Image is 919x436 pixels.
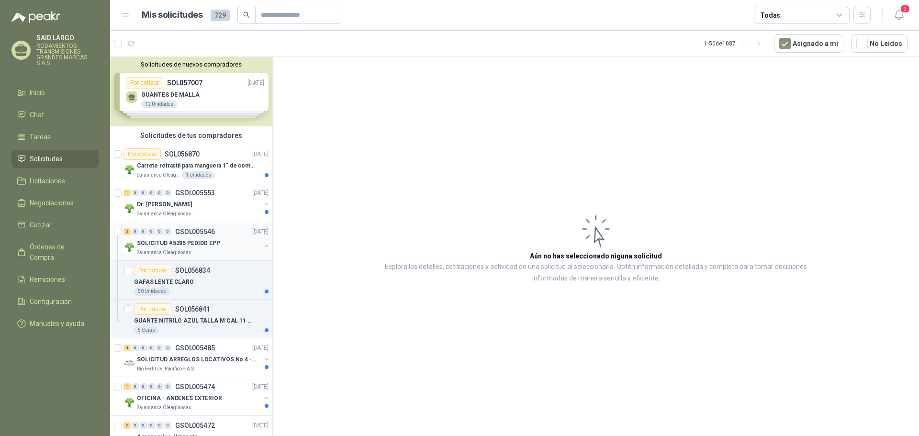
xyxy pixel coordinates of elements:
[123,187,270,218] a: 1 0 0 0 0 0 GSOL005553[DATE] Company LogoDr. [PERSON_NAME]Salamanca Oleaginosas SAS
[11,314,99,333] a: Manuales y ayuda
[164,228,171,235] div: 0
[30,110,44,120] span: Chat
[123,226,270,257] a: 2 0 0 0 0 0 GSOL005546[DATE] Company LogoSOLICITUD #5295 PEDIDO EPPSalamanca Oleaginosas SAS
[148,228,155,235] div: 0
[137,161,256,170] p: Carrete retractil para manguera 1" de combustible
[11,194,99,212] a: Negociaciones
[137,171,180,179] p: Salamanca Oleaginosas SAS
[211,10,230,21] span: 729
[148,345,155,351] div: 0
[704,36,766,51] div: 1 - 50 de 1087
[123,202,135,214] img: Company Logo
[137,365,195,373] p: Rio Fertil del Pacífico S.A.S.
[30,154,63,164] span: Solicitudes
[123,381,270,412] a: 1 0 0 0 0 0 GSOL005474[DATE] Company LogoOFICINA - ANDENES EXTERIORSalamanca Oleaginosas SAS
[132,383,139,390] div: 0
[11,292,99,311] a: Configuración
[123,164,135,175] img: Company Logo
[142,8,203,22] h1: Mis solicitudes
[132,190,139,196] div: 0
[900,4,910,13] span: 2
[164,422,171,429] div: 0
[137,200,192,209] p: Dr. [PERSON_NAME]
[123,358,135,369] img: Company Logo
[252,227,269,236] p: [DATE]
[123,345,131,351] div: 4
[175,267,210,274] p: SOL056834
[156,190,163,196] div: 0
[123,396,135,408] img: Company Logo
[11,216,99,234] a: Cotizar
[30,176,65,186] span: Licitaciones
[140,190,147,196] div: 0
[175,422,215,429] p: GSOL005472
[156,422,163,429] div: 0
[252,150,269,159] p: [DATE]
[140,383,147,390] div: 0
[252,344,269,353] p: [DATE]
[132,422,139,429] div: 0
[148,190,155,196] div: 0
[11,150,99,168] a: Solicitudes
[252,421,269,430] p: [DATE]
[760,10,780,21] div: Todas
[156,383,163,390] div: 0
[164,383,171,390] div: 0
[30,242,90,263] span: Órdenes de Compra
[774,34,843,53] button: Asignado a mi
[123,422,131,429] div: 2
[137,404,197,412] p: Salamanca Oleaginosas SAS
[30,274,65,285] span: Remisiones
[140,345,147,351] div: 0
[110,261,272,300] a: Por cotizarSOL056834GAFAS LENTE CLARO50 Unidades
[140,422,147,429] div: 0
[175,228,215,235] p: GSOL005546
[890,7,908,24] button: 2
[134,278,194,287] p: GAFAS LENTE CLARO
[123,383,131,390] div: 1
[140,228,147,235] div: 0
[30,318,84,329] span: Manuales y ayuda
[137,355,256,364] p: SOLICITUD ARREGLOS LOCATIVOS No 4 - PICHINDE
[11,106,99,124] a: Chat
[137,239,220,248] p: SOLICITUD #5295 PEDIDO EPP
[134,288,170,295] div: 50 Unidades
[30,198,74,208] span: Negociaciones
[11,238,99,267] a: Órdenes de Compra
[123,190,131,196] div: 1
[164,345,171,351] div: 0
[175,383,215,390] p: GSOL005474
[148,383,155,390] div: 0
[175,190,215,196] p: GSOL005553
[123,228,131,235] div: 2
[252,189,269,198] p: [DATE]
[11,172,99,190] a: Licitaciones
[11,270,99,289] a: Remisiones
[114,61,269,68] button: Solicitudes de nuevos compradores
[134,265,171,276] div: Por cotizar
[132,228,139,235] div: 0
[137,394,222,403] p: OFICINA - ANDENES EXTERIOR
[252,382,269,391] p: [DATE]
[110,145,272,183] a: Por cotizarSOL056870[DATE] Company LogoCarrete retractil para manguera 1" de combustibleSalamanca...
[134,303,171,315] div: Por cotizar
[30,296,72,307] span: Configuración
[148,422,155,429] div: 0
[182,171,215,179] div: 1 Unidades
[11,11,60,23] img: Logo peakr
[530,251,662,261] h3: Aún no has seleccionado niguna solicitud
[123,241,135,253] img: Company Logo
[175,345,215,351] p: GSOL005485
[30,220,52,230] span: Cotizar
[134,316,253,325] p: GUANTE NITRILO AZUL TALLA M CAL 11 CAJA x 100 UND
[110,57,272,126] div: Solicitudes de nuevos compradoresPor cotizarSOL057007[DATE] GUANTES DE MALLA12 UnidadesPor cotiza...
[175,306,210,313] p: SOL056841
[134,326,159,334] div: 5 Cajas
[851,34,908,53] button: No Leídos
[137,210,197,218] p: Salamanca Oleaginosas SAS
[11,128,99,146] a: Tareas
[11,84,99,102] a: Inicio
[156,345,163,351] div: 0
[110,126,272,145] div: Solicitudes de tus compradores
[243,11,250,18] span: search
